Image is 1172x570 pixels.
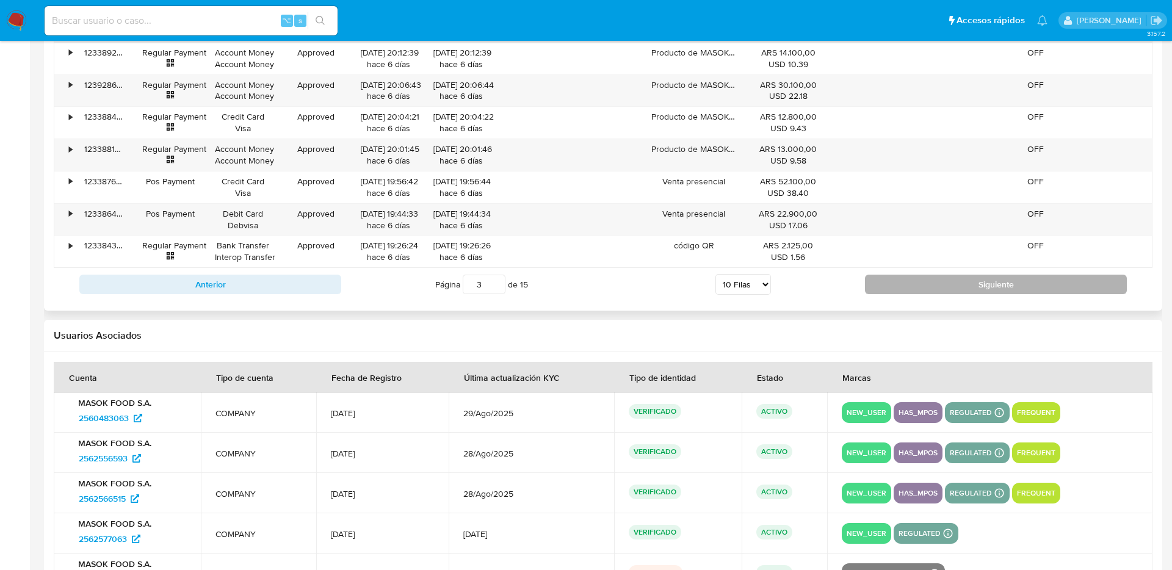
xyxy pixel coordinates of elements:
[308,12,333,29] button: search-icon
[282,15,291,26] span: ⌥
[1037,15,1047,26] a: Notificaciones
[1150,14,1163,27] a: Salir
[957,14,1025,27] span: Accesos rápidos
[45,13,338,29] input: Buscar usuario o caso...
[298,15,302,26] span: s
[1077,15,1146,26] p: eric.malcangi@mercadolibre.com
[1147,29,1166,38] span: 3.157.2
[54,330,1152,342] h2: Usuarios Asociados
